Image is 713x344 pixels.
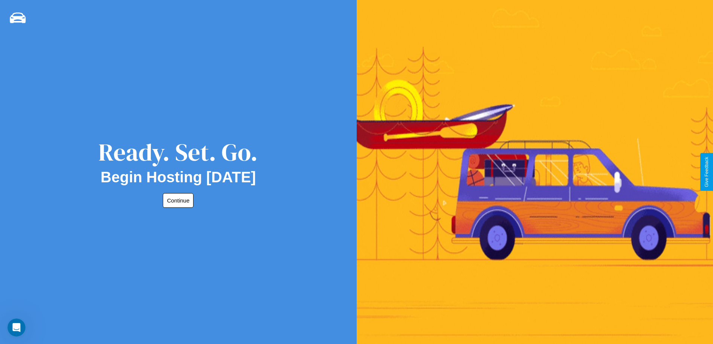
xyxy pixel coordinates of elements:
div: Ready. Set. Go. [98,136,258,169]
h2: Begin Hosting [DATE] [101,169,256,186]
div: Give Feedback [704,157,709,187]
iframe: Intercom live chat [7,319,25,337]
button: Continue [163,193,194,208]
